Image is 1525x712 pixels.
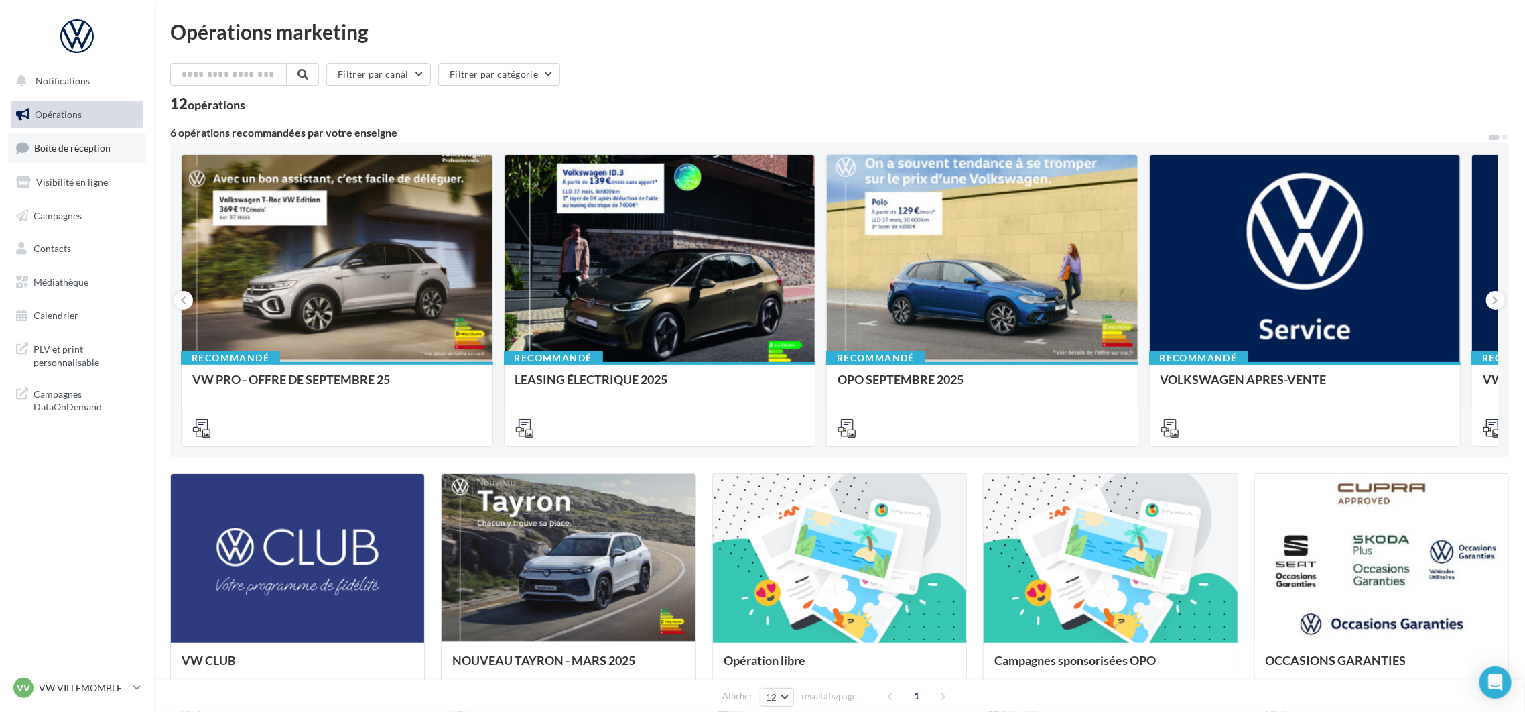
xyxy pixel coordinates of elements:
[801,690,857,703] span: résultats/page
[170,97,245,111] div: 12
[34,310,78,321] span: Calendrier
[438,63,560,86] button: Filtrer par catégorie
[1479,666,1512,699] div: Open Intercom Messenger
[170,127,1487,138] div: 6 opérations recommandées par votre enseigne
[8,379,146,419] a: Campagnes DataOnDemand
[39,681,128,695] p: VW VILLEMOMBLE
[36,75,90,86] span: Notifications
[722,690,752,703] span: Afficher
[8,335,146,374] a: PLV et print personnalisable
[35,109,82,120] span: Opérations
[766,692,777,703] span: 12
[515,373,805,400] div: LEASING ÉLECTRIQUE 2025
[34,385,138,414] span: Campagnes DataOnDemand
[8,202,146,230] a: Campagnes
[8,302,146,330] a: Calendrier
[34,209,82,221] span: Campagnes
[17,681,30,695] span: VV
[8,168,146,196] a: Visibilité en ligne
[838,373,1127,400] div: OPO SEPTEMBRE 2025
[724,654,955,680] div: Opération libre
[8,268,146,296] a: Médiathèque
[34,340,138,369] span: PLV et print personnalisable
[826,351,925,365] div: Recommandé
[760,688,794,707] button: 12
[994,654,1226,680] div: Campagnes sponsorisées OPO
[11,675,143,701] a: VV VW VILLEMOMBLE
[8,67,141,95] button: Notifications
[907,685,928,707] span: 1
[8,133,146,162] a: Boîte de réception
[504,351,603,365] div: Recommandé
[8,235,146,263] a: Contacts
[1149,351,1248,365] div: Recommandé
[34,276,88,288] span: Médiathèque
[1266,654,1498,680] div: OCCASIONS GARANTIES
[34,243,71,254] span: Contacts
[326,63,431,86] button: Filtrer par canal
[181,351,280,365] div: Recommandé
[452,654,684,680] div: NOUVEAU TAYRON - MARS 2025
[170,21,1509,42] div: Opérations marketing
[36,176,108,188] span: Visibilité en ligne
[182,654,413,680] div: VW CLUB
[1161,373,1450,400] div: VOLKSWAGEN APRES-VENTE
[34,142,111,154] span: Boîte de réception
[192,373,482,400] div: VW PRO - OFFRE DE SEPTEMBRE 25
[8,101,146,129] a: Opérations
[188,99,245,111] div: opérations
